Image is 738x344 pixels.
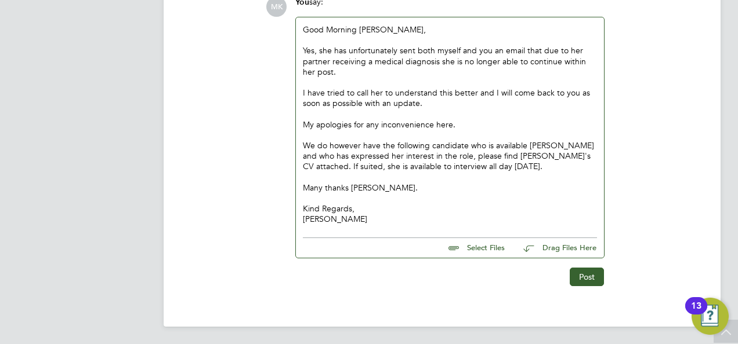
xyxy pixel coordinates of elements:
div: [PERSON_NAME] [303,214,597,224]
div: We do however have the following candidate who is available [PERSON_NAME] and who has expressed h... [303,140,597,172]
button: Open Resource Center, 13 new notifications [692,298,729,335]
div: Good Morning [PERSON_NAME], [303,24,597,225]
div: 13 [691,306,701,321]
div: Kind Regards, [303,203,597,214]
div: Yes, she has unfortunately sent both myself and you an email that due to her partner receiving a ... [303,45,597,77]
div: Many thanks [PERSON_NAME]. [303,182,597,193]
div: My apologies for any inconvenience here. [303,119,597,130]
button: Drag Files Here [514,236,597,261]
button: Post [570,268,604,286]
div: I have tried to call her to understand this better and I will come back to you as soon as possibl... [303,87,597,108]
